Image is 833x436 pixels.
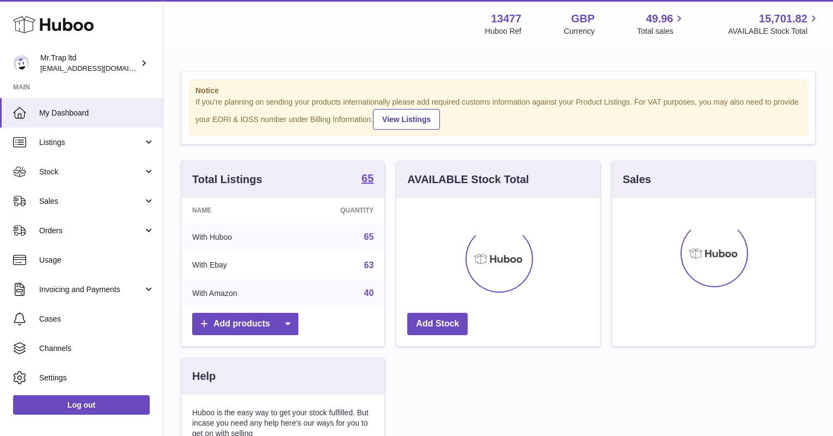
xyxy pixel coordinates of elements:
[407,172,529,187] h3: AVAILABLE Stock Total
[485,26,522,37] div: Huboo Ref
[13,395,150,415] a: Log out
[192,172,262,187] h3: Total Listings
[39,314,155,324] span: Cases
[39,108,155,118] span: My Dashboard
[364,232,374,241] a: 65
[13,55,29,71] img: office@grabacz.eu
[39,226,143,236] span: Orders
[728,26,820,37] span: AVAILABLE Stock Total
[39,284,143,295] span: Invoicing and Payments
[728,11,820,37] a: 15,701.82 AVAILABLE Stock Total
[564,26,595,37] div: Currency
[39,137,143,148] span: Listings
[407,313,468,335] a: Add Stock
[362,173,373,184] strong: 65
[195,97,801,130] div: If you're planning on sending your products internationally please add required customs informati...
[637,26,685,37] span: Total sales
[39,373,155,383] span: Settings
[637,11,685,37] a: 49.96 Total sales
[39,196,143,207] span: Sales
[491,11,522,26] strong: 13477
[192,313,298,335] a: Add products
[623,172,651,187] h3: Sales
[571,11,595,26] strong: GBP
[195,86,801,96] strong: Notice
[362,173,373,186] a: 65
[646,11,673,26] span: 49.96
[292,198,384,223] th: Quantity
[39,343,155,354] span: Channels
[40,64,160,72] span: [EMAIL_ADDRESS][DOMAIN_NAME]
[759,11,807,26] span: 15,701.82
[40,53,138,74] div: Mr.Trap ltd
[192,369,216,384] h3: Help
[373,109,440,130] a: View Listings
[181,198,292,223] th: Name
[181,223,292,251] td: With Huboo
[39,255,155,265] span: Usage
[39,167,143,177] span: Stock
[181,251,292,280] td: With Ebay
[364,288,374,298] a: 40
[364,261,374,270] a: 63
[181,279,292,307] td: With Amazon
